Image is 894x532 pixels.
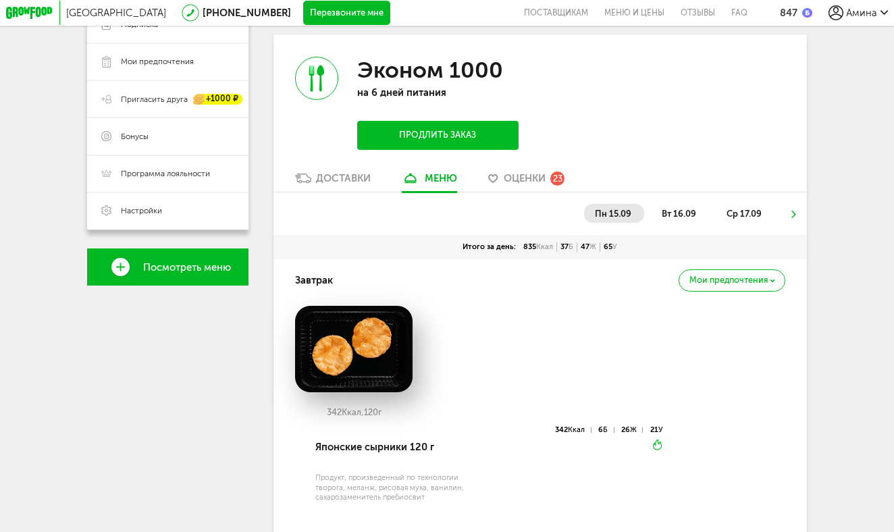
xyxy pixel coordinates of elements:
span: Ж [589,242,596,251]
span: Оценки [504,172,546,184]
div: 835 [520,242,557,252]
div: 26 [621,427,643,433]
span: вт 16.09 [662,209,696,219]
span: У [612,242,617,251]
a: Мои предпочтения [87,43,248,80]
span: ср 17.09 [727,209,762,219]
a: Бонусы [87,117,248,155]
img: bonus_b.cdccf46.png [802,8,812,18]
div: 23 [550,171,564,186]
div: 342 120 [295,408,413,418]
div: Продукт, произведенный по технологии творога, меланж, рисовая мука, ванилин, сахарозаменитель пре... [315,473,488,503]
span: Настройки [121,205,162,216]
span: Пригласить друга [121,94,188,105]
span: Б [569,242,573,251]
span: [GEOGRAPHIC_DATA] [66,7,166,19]
a: меню [396,171,464,191]
div: Итого за день: [459,242,520,252]
span: Амина [846,7,877,19]
div: 6 [598,427,614,433]
span: Б [603,425,608,434]
div: 47 [577,242,600,252]
span: Бонусы [121,131,149,142]
div: Доставки [316,172,371,184]
span: Ккал [536,242,553,251]
span: г [378,407,382,417]
div: 37 [557,242,577,252]
button: Продлить заказ [357,121,519,150]
span: Ккал [568,425,585,434]
span: пн 15.09 [595,209,631,219]
div: меню [425,172,457,184]
span: Ккал, [342,407,364,417]
span: Ж [630,425,637,434]
img: big_3aXi29Lgv0jOAm9d.png [295,306,413,392]
p: на 6 дней питания [357,86,519,99]
div: 342 [555,427,591,433]
a: Программа лояльности [87,155,248,192]
a: Доставки [289,171,377,191]
span: Мои предпочтения [689,276,768,285]
h4: Завтрак [295,269,333,292]
a: [PHONE_NUMBER] [203,7,291,19]
a: Настройки [87,192,248,230]
div: 847 [780,7,797,19]
span: У [658,425,663,434]
a: Пригласить друга +1000 ₽ [87,80,248,117]
a: Посмотреть меню [87,248,248,286]
h3: Эконом 1000 [357,57,503,84]
div: 21 [650,427,663,433]
div: Японские сырники 120 г [315,426,488,469]
div: +1000 ₽ [194,94,242,105]
span: Посмотреть меню [143,262,231,273]
span: Мои предпочтения [121,56,194,67]
a: Оценки 23 [482,171,571,191]
div: 65 [600,242,621,252]
span: Программа лояльности [121,168,210,179]
button: Перезвоните мне [303,1,390,26]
